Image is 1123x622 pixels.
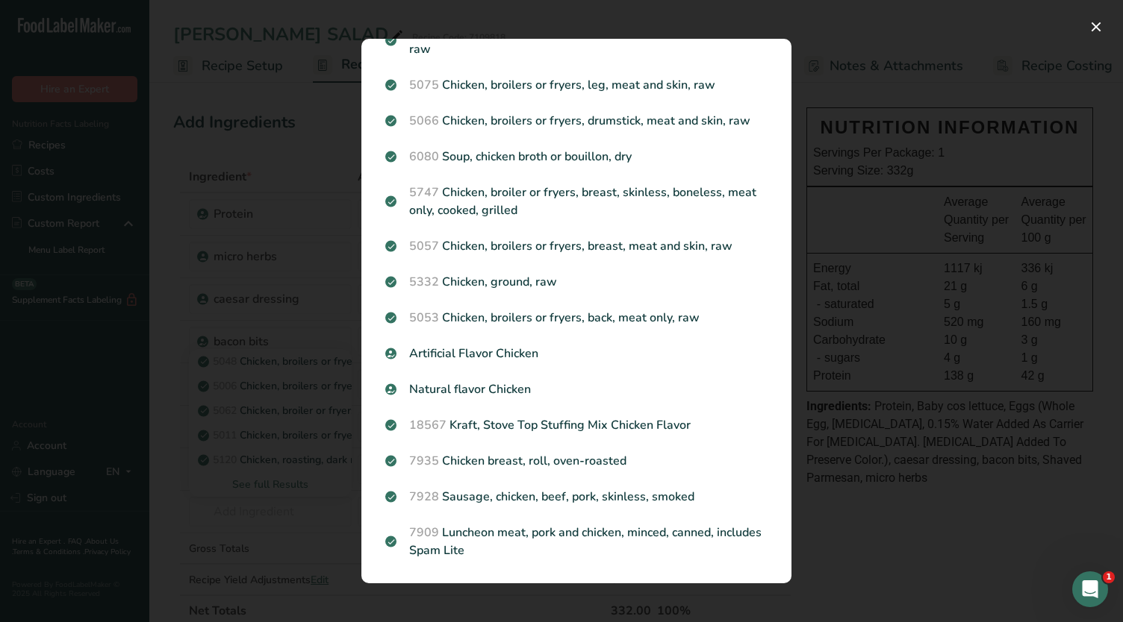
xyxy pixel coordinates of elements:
span: 5057 [409,238,439,254]
span: 7909 [409,524,439,541]
p: Chicken, broilers or fryers, breast, meat and skin, raw [385,237,768,255]
p: Chicken breast, roll, oven-roasted [385,452,768,470]
p: Chicken, ground, raw [385,273,768,291]
p: Soup, chicken broth or bouillon, dry [385,148,768,166]
span: 7935 [409,453,439,469]
span: 1 [1103,571,1115,583]
span: 5747 [409,184,439,201]
p: Sausage, chicken, beef, pork, skinless, smoked [385,488,768,506]
span: 18567 [409,417,447,433]
p: Kraft, Stove Top Stuffing Mix Chicken Flavor [385,416,768,434]
p: Natural flavor Chicken [385,380,768,398]
span: 5066 [409,113,439,129]
iframe: Intercom live chat [1072,571,1108,607]
p: Artificial Flavor Chicken [385,345,768,362]
span: 7928 [409,489,439,505]
p: Chicken, broilers or fryers, back, meat only, raw [385,309,768,327]
span: 5332 [409,274,439,290]
span: 5075 [409,77,439,93]
p: Chicken, broilers or fryers, drumstick, meat and skin, raw [385,112,768,130]
span: 6080 [409,148,439,165]
span: 5053 [409,310,439,326]
p: Luncheon meat, pork and chicken, minced, canned, includes Spam Lite [385,524,768,559]
p: Chicken, broiler or fryers, breast, skinless, boneless, meat only, cooked, grilled [385,183,768,219]
p: Chicken, broilers or fryers, leg, meat and skin, raw [385,76,768,94]
p: Chicken, broilers or fryers, dark meat, drumstick, meat only, raw [385,22,768,58]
